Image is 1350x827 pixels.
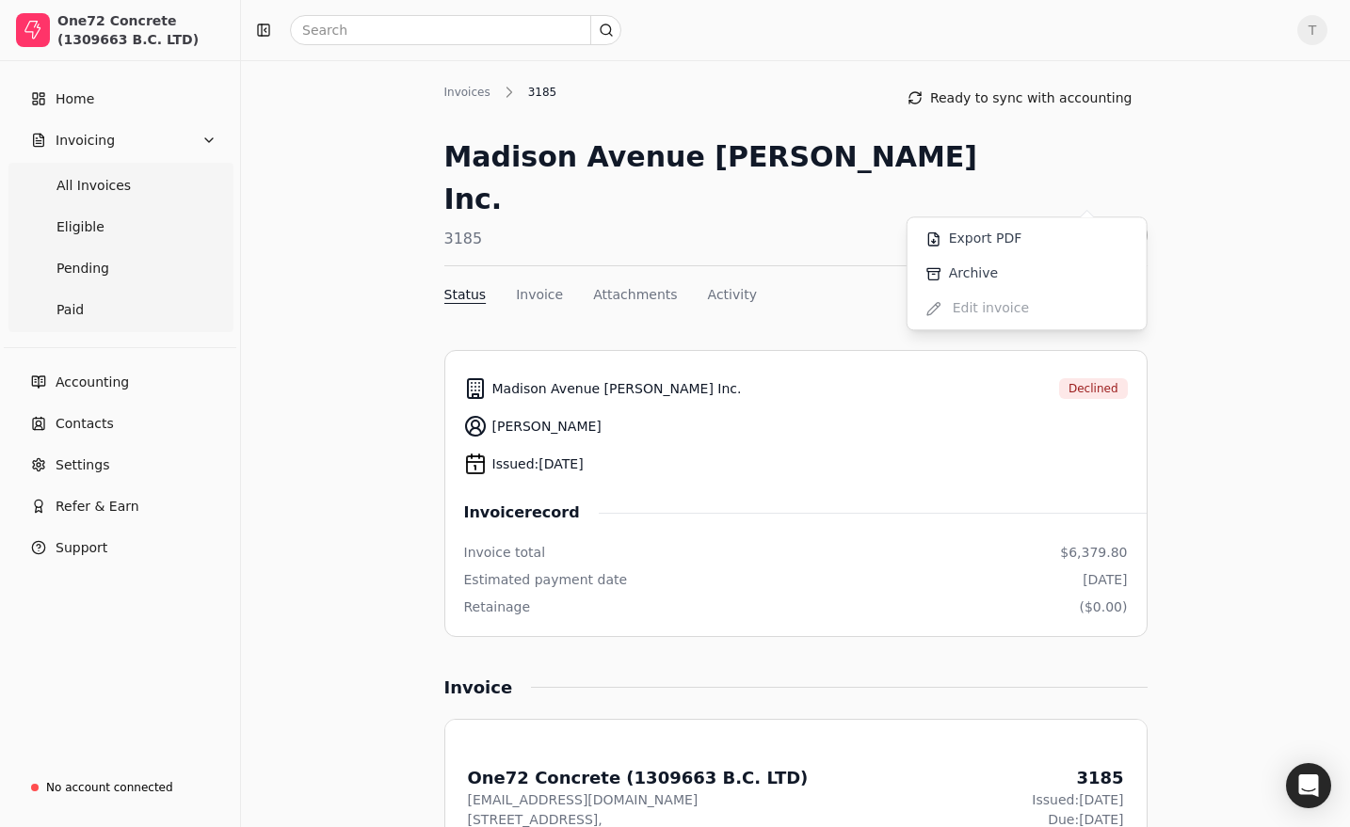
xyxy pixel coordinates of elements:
[46,779,173,796] div: No account connected
[56,373,129,392] span: Accounting
[8,529,233,566] button: Support
[519,84,567,101] div: 3185
[8,487,233,525] button: Refer & Earn
[56,131,115,151] span: Invoicing
[57,11,224,49] div: One72 Concrete (1309663 B.C. LTD)
[468,765,809,790] div: One72 Concrete (1309663 B.C. LTD)
[56,259,109,278] span: Pending
[1297,15,1327,45] button: T
[444,675,532,700] div: Invoice
[444,135,1021,220] div: Madison Avenue [PERSON_NAME] Inc.
[953,298,1029,318] span: Edit invoice
[492,379,742,399] span: Madison Avenue [PERSON_NAME] Inc.
[464,597,531,617] div: Retainage
[444,285,487,305] button: Status
[56,497,139,517] span: Refer & Earn
[949,263,998,283] span: Archive
[444,228,1021,250] div: 3185
[56,89,94,109] span: Home
[290,15,621,45] input: Search
[56,538,107,558] span: Support
[11,208,229,246] a: Eligible
[468,790,809,810] div: [EMAIL_ADDRESS][DOMAIN_NAME]
[1286,763,1331,808] div: Open Intercom Messenger
[892,83,1148,113] button: Ready to sync with accounting
[464,543,546,563] div: Invoice total
[8,771,233,804] a: No account connected
[56,176,131,196] span: All Invoices
[1079,597,1127,617] div: ($0.00)
[11,291,229,328] a: Paid
[8,446,233,484] a: Settings
[444,84,500,101] div: Invoices
[1060,543,1127,563] div: $6,379.80
[1032,765,1123,790] div: 3185
[1083,570,1127,590] div: [DATE]
[8,80,233,118] a: Home
[11,167,229,204] a: All Invoices
[492,417,602,437] span: [PERSON_NAME]
[8,121,233,159] button: Invoicing
[444,83,567,102] nav: Breadcrumb
[492,454,584,474] span: Issued: [DATE]
[593,285,677,305] button: Attachments
[516,285,563,305] button: Invoice
[464,570,628,590] div: Estimated payment date
[708,285,757,305] button: Activity
[1069,380,1118,397] span: Declined
[464,501,599,524] span: Invoice record
[8,405,233,442] a: Contacts
[11,249,229,287] a: Pending
[56,414,114,434] span: Contacts
[56,217,104,237] span: Eligible
[56,300,84,320] span: Paid
[56,455,109,475] span: Settings
[1032,790,1123,810] div: Issued: [DATE]
[949,229,1022,248] span: Export PDF
[8,363,233,401] a: Accounting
